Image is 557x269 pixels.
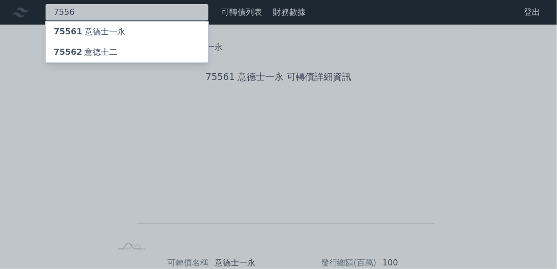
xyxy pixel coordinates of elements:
[54,27,82,36] span: 75561
[54,26,125,38] div: 意德士一永
[54,46,117,58] div: 意德士二
[54,47,82,57] span: 75562
[46,22,208,42] a: 75561意德士一永
[46,42,208,63] a: 75562意德士二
